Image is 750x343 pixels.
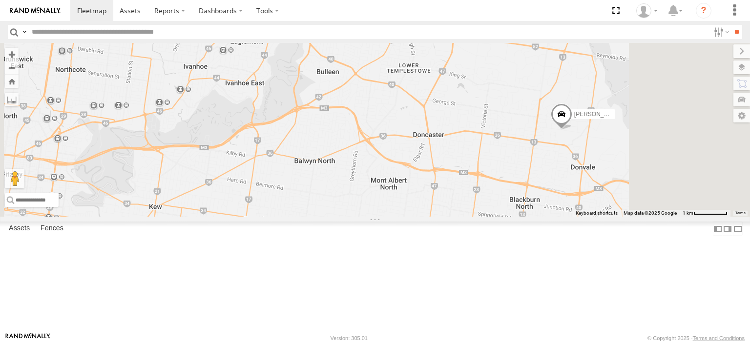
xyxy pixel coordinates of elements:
label: Assets [4,222,35,236]
a: Visit our Website [5,333,50,343]
span: 1 km [683,210,693,216]
button: Map Scale: 1 km per 66 pixels [680,210,730,217]
div: © Copyright 2025 - [647,335,745,341]
a: Terms and Conditions [693,335,745,341]
label: Map Settings [733,109,750,122]
label: Fences [36,222,68,236]
a: Terms [735,211,746,215]
img: rand-logo.svg [10,7,61,14]
div: Shaun Desmond [633,3,661,18]
label: Dock Summary Table to the Left [713,222,723,236]
div: Version: 305.01 [331,335,368,341]
label: Hide Summary Table [733,222,743,236]
label: Measure [5,93,19,106]
label: Dock Summary Table to the Right [723,222,732,236]
button: Zoom Home [5,75,19,88]
button: Zoom in [5,48,19,61]
button: Keyboard shortcuts [576,210,618,217]
label: Search Query [21,25,28,39]
label: Search Filter Options [710,25,731,39]
span: [PERSON_NAME] [574,111,623,118]
button: Zoom out [5,61,19,75]
button: Drag Pegman onto the map to open Street View [5,169,24,188]
span: Map data ©2025 Google [624,210,677,216]
i: ? [696,3,711,19]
